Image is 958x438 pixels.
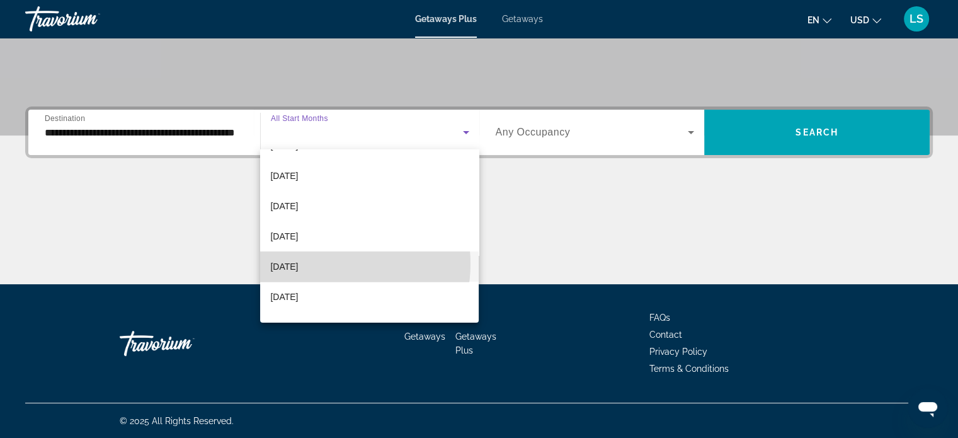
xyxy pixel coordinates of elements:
span: [DATE] [270,199,298,214]
span: [DATE] [270,229,298,244]
iframe: Button to launch messaging window [908,388,948,428]
span: [DATE] [270,320,298,335]
span: [DATE] [270,289,298,304]
span: [DATE] [270,259,298,274]
span: [DATE] [270,168,298,183]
